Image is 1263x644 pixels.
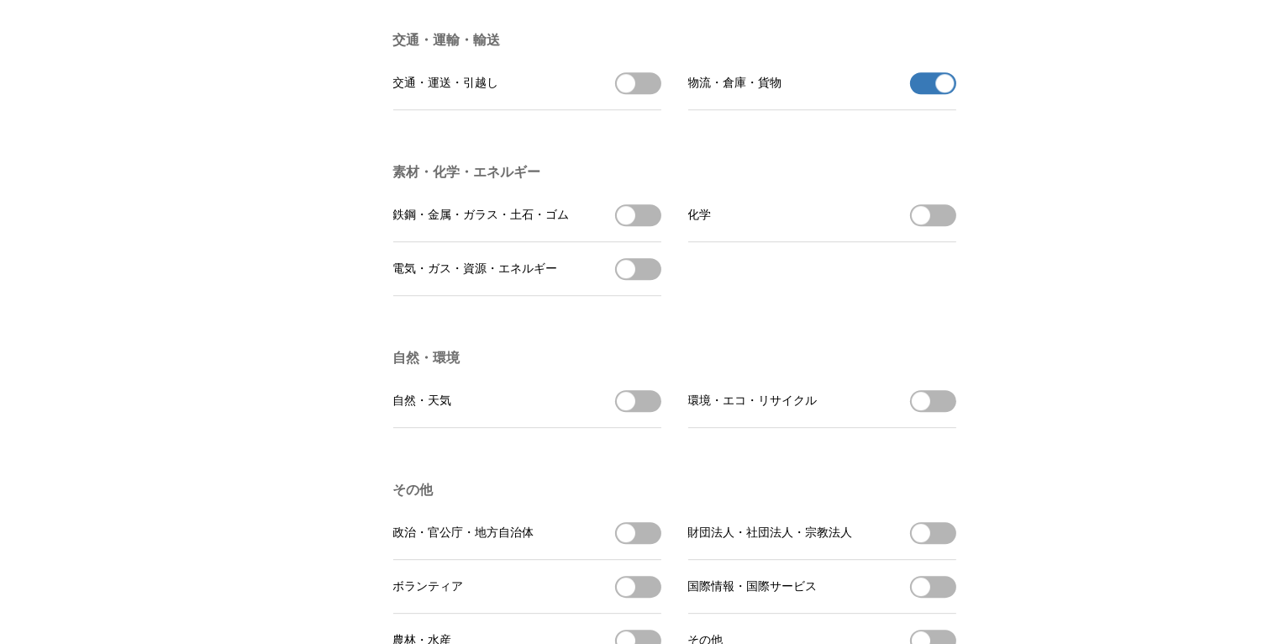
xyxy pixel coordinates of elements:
h3: その他 [393,482,956,499]
span: 政治・官公庁・地方自治体 [393,525,534,541]
span: 自然・天気 [393,393,452,409]
span: 鉄鋼・金属・ガラス・土石・ゴム [393,208,570,223]
span: ボランティア [393,579,464,594]
h3: 交通・運輸・輸送 [393,32,956,50]
span: 環境・エコ・リサイクル [688,393,818,409]
span: 交通・運送・引越し [393,76,499,91]
h3: 自然・環境 [393,350,956,367]
span: 電気・ガス・資源・エネルギー [393,261,558,277]
h3: 素材・化学・エネルギー [393,164,956,182]
span: 物流・倉庫・貨物 [688,76,782,91]
span: 財団法人・社団法人・宗教法人 [688,525,853,541]
span: 化学 [688,208,712,223]
span: 国際情報・国際サービス [688,579,818,594]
